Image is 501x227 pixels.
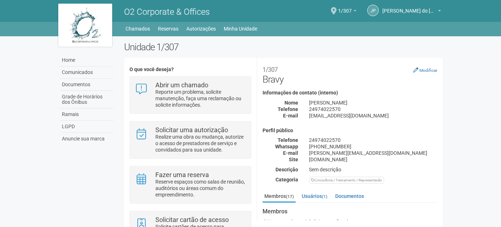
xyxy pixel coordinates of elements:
a: LGPD [60,121,113,133]
a: Anuncie sua marca [60,133,113,145]
strong: Telefone [278,106,298,112]
small: (17) [286,194,294,199]
strong: Solicitar uma autorização [155,126,228,134]
strong: Fazer uma reserva [155,171,209,179]
strong: Categoria [275,177,298,182]
a: Modificar [413,67,437,73]
span: João Pedro do Nascimento [382,1,436,14]
small: (1) [322,194,327,199]
a: Grade de Horários dos Ônibus [60,91,113,108]
a: Reservas [158,24,178,34]
a: Chamados [126,24,150,34]
strong: Nome [284,100,298,106]
strong: Telefone [278,137,298,143]
a: Documentos [333,191,366,201]
div: [EMAIL_ADDRESS][DOMAIN_NAME] [304,112,443,119]
h2: Bravy [263,63,437,85]
img: logo.jpg [58,4,112,47]
a: Autorizações [186,24,216,34]
div: 24974022570 [304,106,443,112]
div: [DOMAIN_NAME] [304,156,443,163]
strong: Abrir um chamado [155,81,208,89]
strong: Descrição [275,167,298,172]
a: Fazer uma reserva Reserve espaços como salas de reunião, auditórios ou áreas comum do empreendime... [135,172,246,198]
a: Documentos [60,79,113,91]
strong: E-mail [283,113,298,119]
a: Home [60,54,113,66]
h4: O que você deseja? [129,67,251,72]
div: [PHONE_NUMBER] [304,143,443,150]
a: Usuários(1) [300,191,329,201]
div: Consultoria / Treinamento / Representacão [309,177,384,184]
div: Sem descrição [304,166,443,173]
strong: Solicitar cartão de acesso [155,216,229,223]
small: 1/307 [263,66,278,73]
h4: Perfil público [263,128,437,133]
h2: Unidade 1/307 [124,42,443,52]
span: 1/307 [338,1,352,14]
span: O2 Corporate & Offices [124,7,210,17]
h4: Informações de contato (interno) [263,90,437,96]
a: Abrir um chamado Reporte um problema, solicite manutenção, faça uma reclamação ou solicite inform... [135,82,246,108]
a: Minha Unidade [224,24,257,34]
p: Reserve espaços como salas de reunião, auditórios ou áreas comum do empreendimento. [155,179,246,198]
div: [PERSON_NAME] [304,99,443,106]
a: 1/307 [338,9,356,15]
div: [PERSON_NAME][EMAIL_ADDRESS][DOMAIN_NAME] [304,150,443,156]
a: Ramais [60,108,113,121]
a: Solicitar cartões de acesso [304,219,368,224]
strong: Membros [263,208,437,215]
p: Realize uma obra ou mudança, autorize o acesso de prestadores de serviço e convidados para sua un... [155,134,246,153]
a: Comunicados [60,66,113,79]
div: 24974022570 [304,137,443,143]
a: JP [367,5,379,16]
strong: E-mail [283,150,298,156]
strong: Whatsapp [275,144,298,149]
a: [PERSON_NAME] do [PERSON_NAME] [382,9,441,15]
a: Novo membro [263,219,299,224]
p: Reporte um problema, solicite manutenção, faça uma reclamação ou solicite informações. [155,89,246,108]
small: Modificar [419,68,437,73]
a: Solicitar uma autorização Realize uma obra ou mudança, autorize o acesso de prestadores de serviç... [135,127,246,153]
strong: Site [289,157,298,162]
a: Membros(17) [263,191,296,203]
